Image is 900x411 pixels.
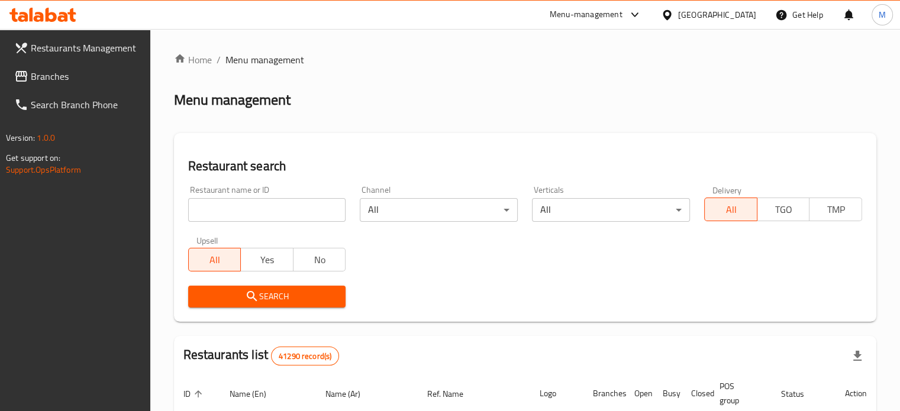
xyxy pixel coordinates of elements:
[720,379,757,407] span: POS group
[550,8,622,22] div: Menu-management
[781,387,820,401] span: Status
[174,53,212,67] a: Home
[188,248,241,271] button: All
[704,198,757,221] button: All
[843,342,872,370] div: Export file
[183,387,206,401] span: ID
[230,387,282,401] span: Name (En)
[6,130,35,145] span: Version:
[225,53,304,67] span: Menu management
[5,62,150,90] a: Branches
[678,8,756,21] div: [GEOGRAPHIC_DATA]
[271,347,339,365] div: Total records count
[712,186,742,194] label: Delivery
[37,130,55,145] span: 1.0.0
[31,41,141,55] span: Restaurants Management
[5,34,150,62] a: Restaurants Management
[6,162,81,177] a: Support.OpsPlatform
[188,198,346,222] input: Search for restaurant name or ID..
[246,251,289,268] span: Yes
[31,98,141,112] span: Search Branch Phone
[6,150,60,166] span: Get support on:
[193,251,237,268] span: All
[814,201,857,218] span: TMP
[174,53,876,67] nav: breadcrumb
[298,251,341,268] span: No
[762,201,805,218] span: TGO
[183,346,340,365] h2: Restaurants list
[188,157,862,175] h2: Restaurant search
[5,90,150,119] a: Search Branch Phone
[293,248,346,271] button: No
[325,387,376,401] span: Name (Ar)
[217,53,221,67] li: /
[31,69,141,83] span: Branches
[427,387,479,401] span: Ref. Name
[272,351,338,362] span: 41290 record(s)
[809,198,862,221] button: TMP
[879,8,886,21] span: M
[757,198,810,221] button: TGO
[360,198,518,222] div: All
[198,289,337,304] span: Search
[709,201,753,218] span: All
[532,198,690,222] div: All
[174,90,291,109] h2: Menu management
[196,236,218,244] label: Upsell
[240,248,293,271] button: Yes
[188,286,346,308] button: Search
